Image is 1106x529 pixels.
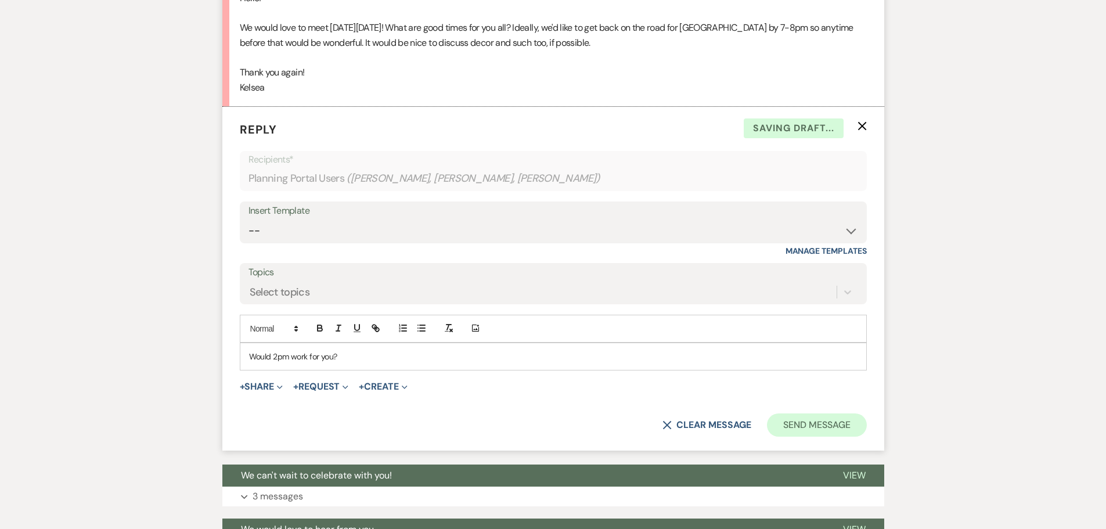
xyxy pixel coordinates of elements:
[250,284,310,300] div: Select topics
[248,152,858,167] p: Recipients*
[222,465,824,487] button: We can't wait to celebrate with you!
[253,489,303,504] p: 3 messages
[744,118,844,138] span: Saving draft...
[767,413,866,437] button: Send Message
[293,382,348,391] button: Request
[240,80,867,95] p: Kelsea
[662,420,751,430] button: Clear message
[240,122,277,137] span: Reply
[240,382,245,391] span: +
[248,167,858,190] div: Planning Portal Users
[786,246,867,256] a: Manage Templates
[240,382,283,391] button: Share
[249,350,858,363] p: Would 2pm work for you?
[248,264,858,281] label: Topics
[293,382,298,391] span: +
[359,382,407,391] button: Create
[240,65,867,80] p: Thank you again!
[347,171,600,186] span: ( [PERSON_NAME], [PERSON_NAME], [PERSON_NAME] )
[824,465,884,487] button: View
[359,382,364,391] span: +
[248,203,858,219] div: Insert Template
[241,469,392,481] span: We can't wait to celebrate with you!
[240,20,867,50] p: We would love to meet [DATE][DATE]! What are good times for you all? Ideally, we'd like to get ba...
[843,469,866,481] span: View
[222,487,884,506] button: 3 messages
